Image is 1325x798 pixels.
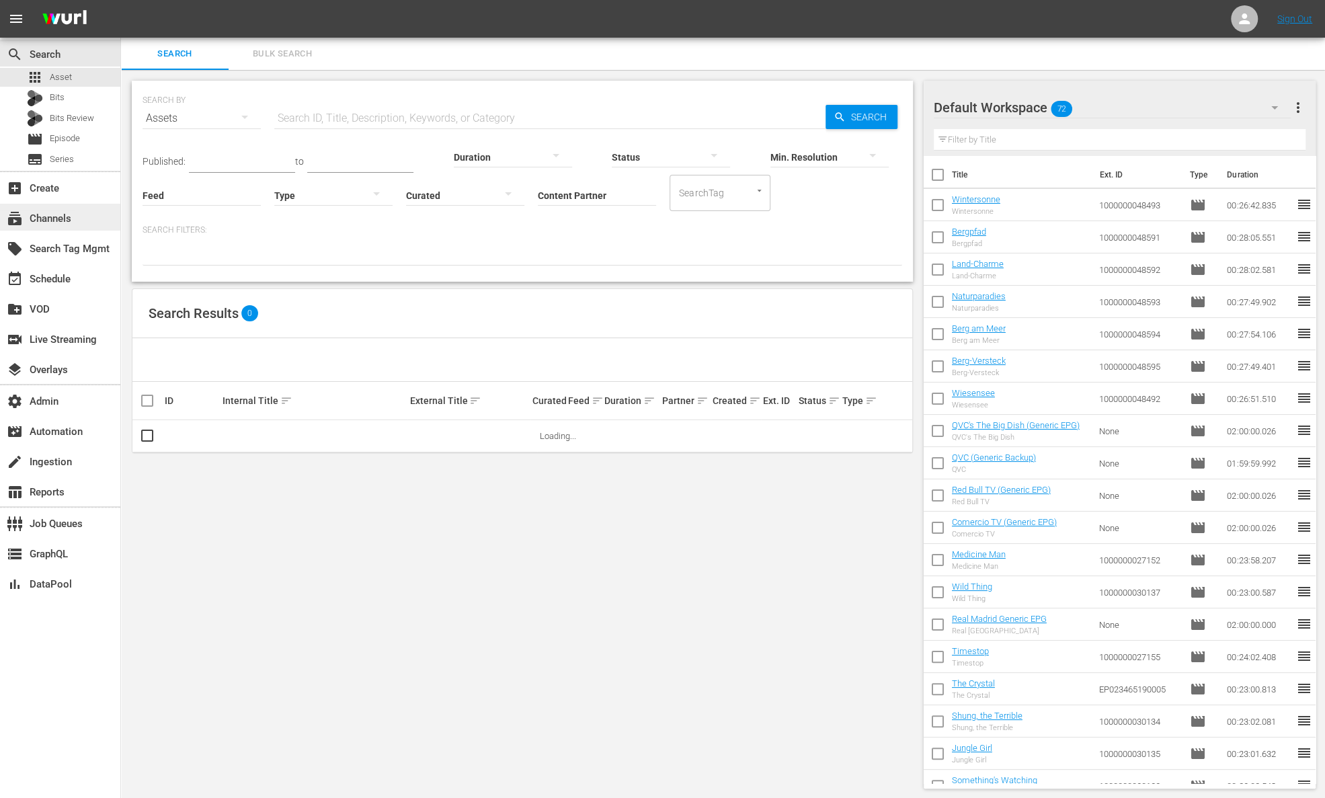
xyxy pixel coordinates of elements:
[1221,318,1295,350] td: 00:27:54.106
[7,546,23,562] span: GraphQL
[713,393,759,409] div: Created
[952,194,1000,204] a: Wintersonne
[532,395,565,406] div: Curated
[952,336,1006,345] div: Berg am Meer
[952,775,1037,785] a: Something's Watching
[1295,680,1312,696] span: reorder
[952,291,1006,301] a: Naturparadies
[1190,778,1206,794] span: Episode
[8,11,24,27] span: menu
[1295,745,1312,761] span: reorder
[1094,479,1185,512] td: None
[952,627,1047,635] div: Real [GEOGRAPHIC_DATA]
[1094,705,1185,737] td: 1000000030134
[1190,358,1206,374] span: Episode
[50,153,74,166] span: Series
[1221,189,1295,221] td: 00:26:42.835
[1190,681,1206,697] span: Episode
[32,3,97,35] img: ans4CAIJ8jUAAAAAAAAAAAAAAAAAAAAAAAAgQb4GAAAAAAAAAAAAAAAAAAAAAAAAJMjXAAAAAAAAAAAAAAAAAAAAAAAAgAT5G...
[1190,520,1206,536] span: Episode
[1094,447,1185,479] td: None
[952,156,1092,194] th: Title
[1094,221,1185,253] td: 1000000048591
[50,132,80,145] span: Episode
[1094,415,1185,447] td: None
[1190,552,1206,568] span: Episode
[826,105,897,129] button: Search
[1221,479,1295,512] td: 02:00:00.026
[1190,197,1206,213] span: Episode
[952,207,1000,216] div: Wintersonne
[7,46,23,63] span: Search
[952,272,1004,280] div: Land-Charme
[143,99,261,137] div: Assets
[1221,512,1295,544] td: 02:00:00.026
[952,420,1080,430] a: QVC's The Big Dish (Generic EPG)
[7,301,23,317] span: VOD
[27,131,43,147] span: Episode
[1190,746,1206,762] span: Episode
[1094,189,1185,221] td: 1000000048493
[7,454,23,470] span: Ingestion
[1295,454,1312,471] span: reorder
[1221,673,1295,705] td: 00:23:00.813
[1190,262,1206,278] span: Episode
[643,395,655,407] span: sort
[1190,584,1206,600] span: Episode
[1289,99,1306,116] span: more_vert
[952,549,1006,559] a: Medicine Man
[1295,196,1312,212] span: reorder
[1219,156,1299,194] th: Duration
[1190,294,1206,310] span: Episode
[409,393,528,409] div: External Title
[1221,286,1295,318] td: 00:27:49.902
[952,594,992,603] div: Wild Thing
[952,562,1006,571] div: Medicine Man
[753,184,766,197] button: Open
[27,90,43,106] div: Bits
[7,516,23,532] span: Job Queues
[604,393,658,409] div: Duration
[1295,616,1312,632] span: reorder
[662,393,709,409] div: Partner
[1295,293,1312,309] span: reorder
[952,433,1080,442] div: QVC's The Big Dish
[7,331,23,348] span: Live Streaming
[1221,383,1295,415] td: 00:26:51.510
[1221,737,1295,770] td: 00:23:01.632
[952,304,1006,313] div: Naturparadies
[799,393,838,409] div: Status
[952,388,995,398] a: Wiesensee
[1295,487,1312,503] span: reorder
[934,89,1291,126] div: Default Workspace
[952,452,1036,463] a: QVC (Generic Backup)
[1190,649,1206,665] span: Episode
[1190,423,1206,439] span: Episode
[846,105,897,129] span: Search
[1295,519,1312,535] span: reorder
[1182,156,1219,194] th: Type
[1094,512,1185,544] td: None
[7,241,23,257] span: Search Tag Mgmt
[1094,383,1185,415] td: 1000000048492
[763,395,795,406] div: Ext. ID
[7,362,23,378] span: Overlays
[1094,350,1185,383] td: 1000000048595
[295,156,304,167] span: to
[952,465,1036,474] div: QVC
[1221,350,1295,383] td: 00:27:49.401
[865,395,877,407] span: sort
[1221,253,1295,286] td: 00:28:02.581
[241,305,258,321] span: 0
[1092,156,1182,194] th: Ext. ID
[1295,261,1312,277] span: reorder
[1295,358,1312,374] span: reorder
[7,484,23,500] span: Reports
[1295,422,1312,438] span: reorder
[952,517,1057,527] a: Comercio TV (Generic EPG)
[1190,455,1206,471] span: Episode
[952,646,989,656] a: Timestop
[27,69,43,85] span: Asset
[1295,648,1312,664] span: reorder
[1094,318,1185,350] td: 1000000048594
